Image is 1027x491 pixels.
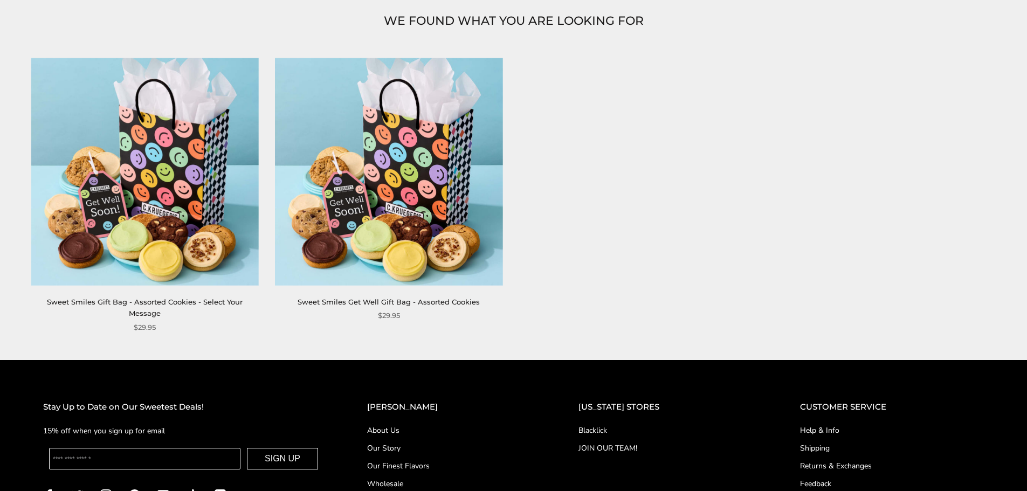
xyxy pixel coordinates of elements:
[367,400,535,414] h2: [PERSON_NAME]
[800,478,984,489] a: Feedback
[378,310,400,321] span: $29.95
[43,400,324,414] h2: Stay Up to Date on Our Sweetest Deals!
[47,298,243,317] a: Sweet Smiles Gift Bag - Assorted Cookies - Select Your Message
[275,58,502,285] img: Sweet Smiles Get Well Gift Bag - Assorted Cookies
[134,322,156,333] span: $29.95
[367,425,535,436] a: About Us
[578,425,757,436] a: Blacklick
[43,11,984,31] h1: WE FOUND WHAT YOU ARE LOOKING FOR
[298,298,480,306] a: Sweet Smiles Get Well Gift Bag - Assorted Cookies
[49,448,240,469] input: Enter your email
[578,442,757,454] a: JOIN OUR TEAM!
[800,460,984,472] a: Returns & Exchanges
[800,442,984,454] a: Shipping
[800,400,984,414] h2: CUSTOMER SERVICE
[43,425,324,437] p: 15% off when you sign up for email
[247,448,318,469] button: SIGN UP
[800,425,984,436] a: Help & Info
[578,400,757,414] h2: [US_STATE] STORES
[367,478,535,489] a: Wholesale
[9,450,112,482] iframe: Sign Up via Text for Offers
[367,460,535,472] a: Our Finest Flavors
[367,442,535,454] a: Our Story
